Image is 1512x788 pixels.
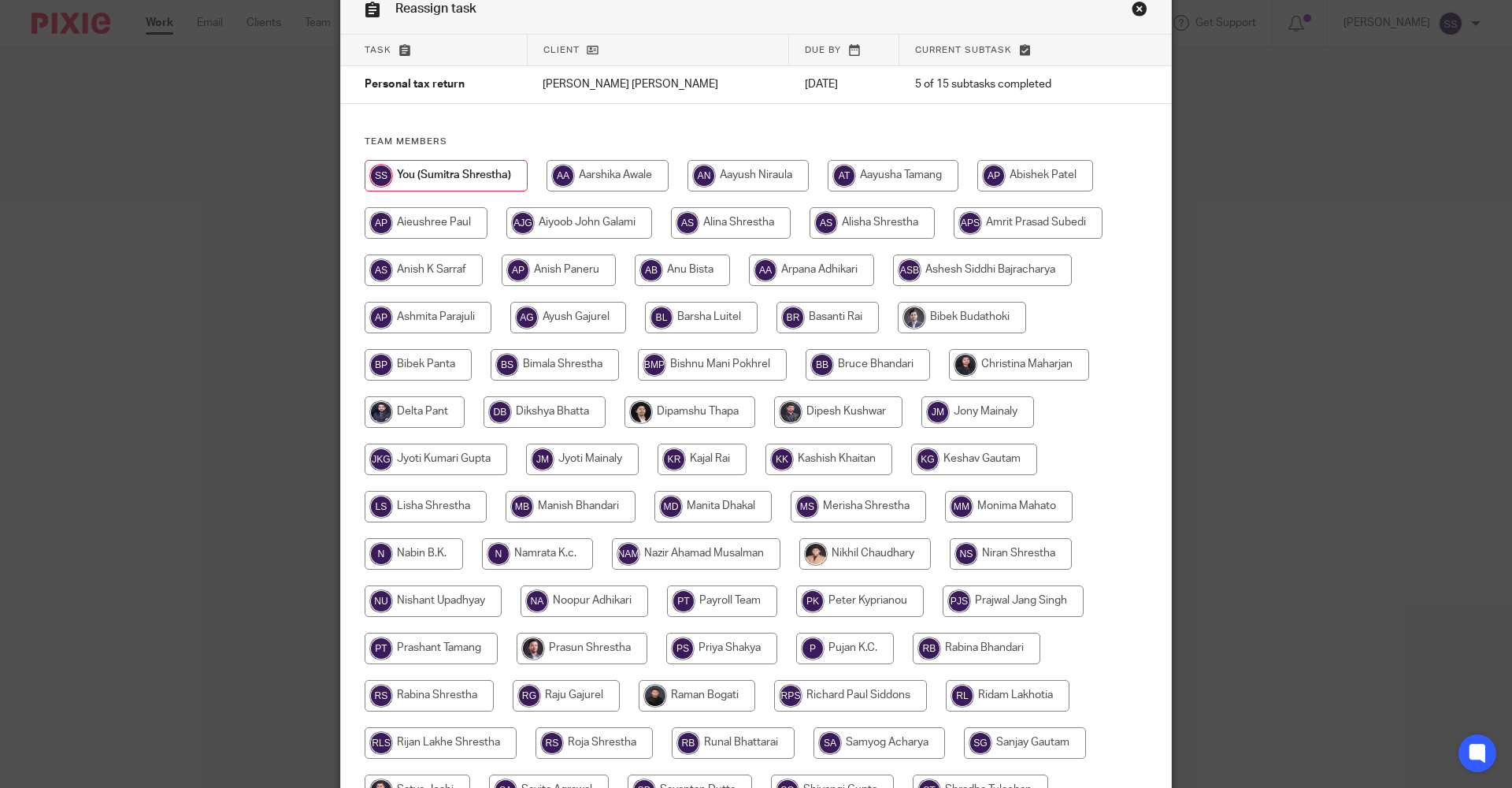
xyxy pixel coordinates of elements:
[543,46,580,54] span: Client
[805,76,884,92] p: [DATE]
[365,136,1147,148] h4: Team members
[543,76,773,92] p: [PERSON_NAME] [PERSON_NAME]
[899,66,1111,104] td: 5 of 15 subtasks completed
[365,80,465,91] span: Personal tax return
[915,46,1012,54] span: Current subtask
[1132,1,1147,22] a: Close this dialog window
[805,46,841,54] span: Due by
[365,46,391,54] span: Task
[395,2,476,15] span: Reassign task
